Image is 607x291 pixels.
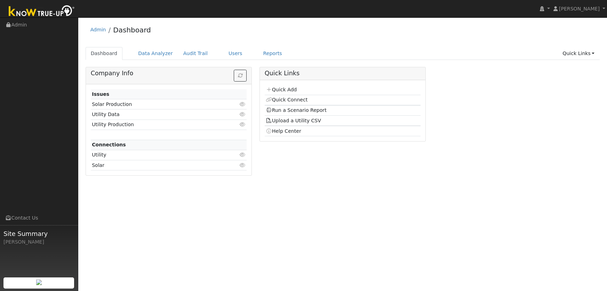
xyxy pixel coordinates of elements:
i: Click to view [239,112,246,117]
img: retrieve [36,279,42,285]
td: Utility Data [91,109,222,120]
td: Solar Production [91,99,222,109]
div: [PERSON_NAME] [3,238,74,246]
a: Run a Scenario Report [266,107,327,113]
i: Click to view [239,163,246,168]
a: Audit Trail [178,47,213,60]
a: Quick Add [266,87,297,92]
td: Utility [91,150,222,160]
i: Click to view [239,102,246,107]
h5: Quick Links [265,70,421,77]
a: Help Center [266,128,301,134]
a: Reports [258,47,287,60]
img: Know True-Up [5,4,78,20]
td: Utility Production [91,120,222,130]
span: [PERSON_NAME] [559,6,600,12]
a: Admin [90,27,106,32]
a: Upload a Utility CSV [266,118,321,123]
i: Click to view [239,152,246,157]
a: Users [223,47,248,60]
a: Data Analyzer [133,47,178,60]
a: Dashboard [86,47,123,60]
a: Quick Links [557,47,600,60]
strong: Connections [92,142,126,147]
span: Site Summary [3,229,74,238]
i: Click to view [239,122,246,127]
td: Solar [91,160,222,170]
strong: Issues [92,91,109,97]
a: Quick Connect [266,97,308,102]
a: Dashboard [113,26,151,34]
h5: Company Info [91,70,247,77]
